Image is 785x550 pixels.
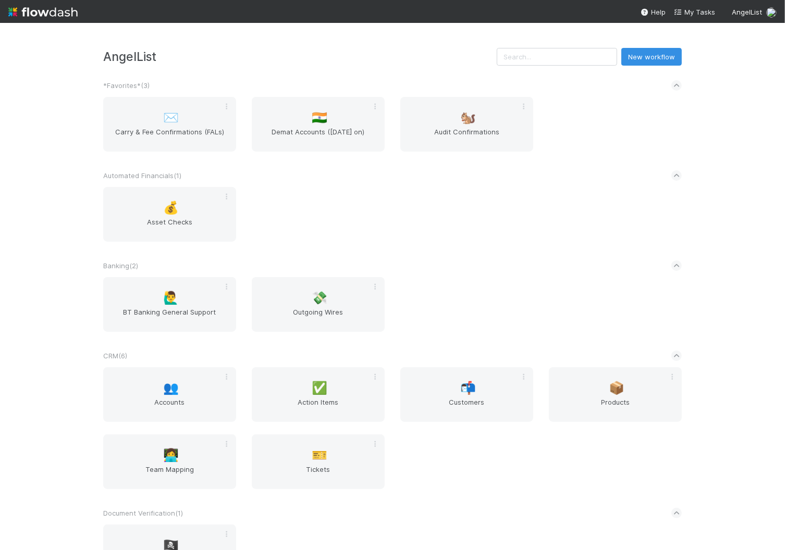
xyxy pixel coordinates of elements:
[256,307,381,328] span: Outgoing Wires
[400,97,533,152] a: 🐿️Audit Confirmations
[103,261,138,270] span: Banking ( 2 )
[400,367,533,422] a: 📬Customers
[164,291,179,305] span: 🙋‍♂️
[103,434,236,489] a: 👩‍💻Team Mapping
[107,464,232,485] span: Team Mapping
[252,277,385,332] a: 💸Outgoing Wires
[103,367,236,422] a: 👥Accounts
[107,127,232,147] span: Carry & Fee Confirmations (FALs)
[103,81,150,90] span: *Favorites* ( 3 )
[404,127,529,147] span: Audit Confirmations
[8,3,78,21] img: logo-inverted-e16ddd16eac7371096b0.svg
[107,397,232,418] span: Accounts
[103,171,181,180] span: Automated Financials ( 1 )
[103,97,236,152] a: ✉️Carry & Fee Confirmations (FALs)
[107,307,232,328] span: BT Banking General Support
[674,8,715,16] span: My Tasks
[312,448,328,462] span: 🎫
[312,111,328,124] span: 🇮🇳
[553,397,678,418] span: Products
[107,217,232,238] span: Asset Checks
[103,187,236,242] a: 💰Asset Checks
[164,201,179,215] span: 💰
[404,397,529,418] span: Customers
[461,381,476,395] span: 📬
[312,381,328,395] span: ✅
[256,464,381,485] span: Tickets
[256,127,381,147] span: Demat Accounts ([DATE] on)
[312,291,328,305] span: 💸
[732,8,762,16] span: AngelList
[103,352,127,360] span: CRM ( 6 )
[164,381,179,395] span: 👥
[103,277,236,332] a: 🙋‍♂️BT Banking General Support
[164,448,179,462] span: 👩‍💻
[252,97,385,152] a: 🇮🇳Demat Accounts ([DATE] on)
[164,111,179,124] span: ✉️
[103,49,497,64] h3: AngelList
[621,48,682,66] button: New workflow
[766,7,777,18] img: avatar_eed832e9-978b-43e4-b51e-96e46fa5184b.png
[609,381,625,395] span: 📦
[497,48,617,66] input: Search...
[256,397,381,418] span: Action Items
[103,509,183,517] span: Document Verification ( 1 )
[549,367,682,422] a: 📦Products
[674,7,715,17] a: My Tasks
[252,434,385,489] a: 🎫Tickets
[252,367,385,422] a: ✅Action Items
[461,111,476,124] span: 🐿️
[641,7,666,17] div: Help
